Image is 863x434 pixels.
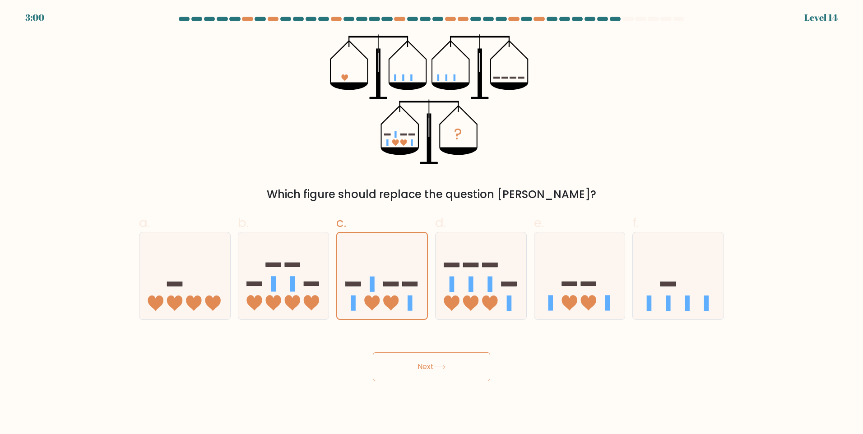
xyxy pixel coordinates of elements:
span: e. [534,214,544,231]
tspan: ? [454,123,462,145]
span: a. [139,214,150,231]
div: 3:00 [25,11,44,24]
span: c. [336,214,346,231]
span: f. [632,214,639,231]
span: d. [435,214,446,231]
div: Which figure should replace the question [PERSON_NAME]? [144,186,719,203]
span: b. [238,214,249,231]
button: Next [373,352,490,381]
div: Level 14 [804,11,838,24]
